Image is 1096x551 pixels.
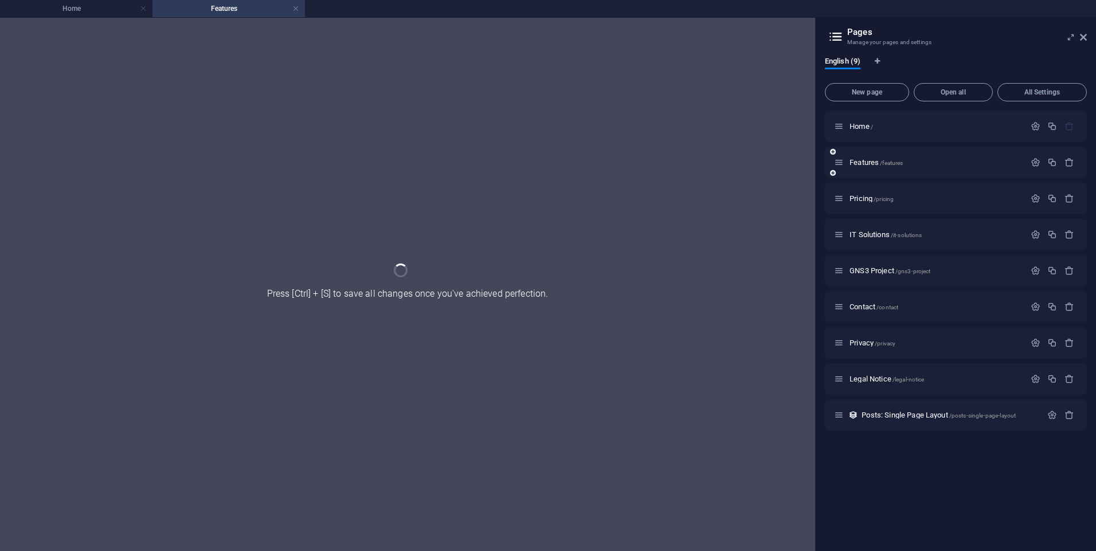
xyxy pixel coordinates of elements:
[1003,89,1082,96] span: All Settings
[893,376,925,383] span: /legal-notice
[830,89,904,96] span: New page
[1064,410,1074,420] div: Remove
[895,268,931,274] span: /gns3-project
[858,411,1042,419] div: Posts: Single Page Layout/posts-single-page-layout
[850,230,922,239] span: Click to open page
[1031,374,1040,384] div: Settings
[1064,266,1074,275] div: Remove
[1047,302,1057,312] div: Duplicate
[850,302,898,311] span: Click to open page
[1031,194,1040,203] div: Settings
[850,194,894,203] span: Click to open page
[1031,338,1040,348] div: Settings
[850,158,903,167] span: Click to open page
[1064,230,1074,239] div: Remove
[825,83,909,101] button: New page
[891,232,922,238] span: /it-solutions
[1047,338,1057,348] div: Duplicate
[862,411,1016,419] span: Click to open page
[848,410,858,420] div: This layout is used as a template for all items (e.g. a blog post) of this collection. The conten...
[1064,302,1074,312] div: Remove
[846,339,1025,347] div: Privacy/privacy
[1047,194,1057,203] div: Duplicate
[847,27,1087,37] h2: Pages
[850,122,873,131] span: Click to open page
[1064,158,1074,167] div: Remove
[846,231,1025,238] div: IT Solutions/it-solutions
[825,57,1087,78] div: Language Tabs
[875,340,895,347] span: /privacy
[914,83,993,101] button: Open all
[1031,230,1040,239] div: Settings
[949,412,1016,419] span: /posts-single-page-layout
[846,303,1025,310] div: Contact/contact
[1064,338,1074,348] div: Remove
[997,83,1087,101] button: All Settings
[1047,374,1057,384] div: Duplicate
[874,196,894,202] span: /pricing
[1047,410,1057,420] div: Settings
[846,375,1025,383] div: Legal Notice/legal-notice
[1064,374,1074,384] div: Remove
[1031,121,1040,131] div: Settings
[1047,158,1057,167] div: Duplicate
[871,124,873,130] span: /
[850,375,924,383] span: Click to open page
[846,123,1025,130] div: Home/
[919,89,988,96] span: Open all
[850,266,930,275] span: Click to open page
[825,54,860,70] span: English (9)
[1064,121,1074,131] div: The startpage cannot be deleted
[846,195,1025,202] div: Pricing/pricing
[1047,121,1057,131] div: Duplicate
[846,159,1025,166] div: Features/features
[1047,230,1057,239] div: Duplicate
[1064,194,1074,203] div: Remove
[152,2,305,15] h4: Features
[847,37,1064,48] h3: Manage your pages and settings
[880,160,903,166] span: /features
[876,304,898,310] span: /contact
[1031,266,1040,275] div: Settings
[850,339,895,347] span: Click to open page
[1031,302,1040,312] div: Settings
[1047,266,1057,275] div: Duplicate
[846,267,1025,274] div: GNS3 Project/gns3-project
[1031,158,1040,167] div: Settings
